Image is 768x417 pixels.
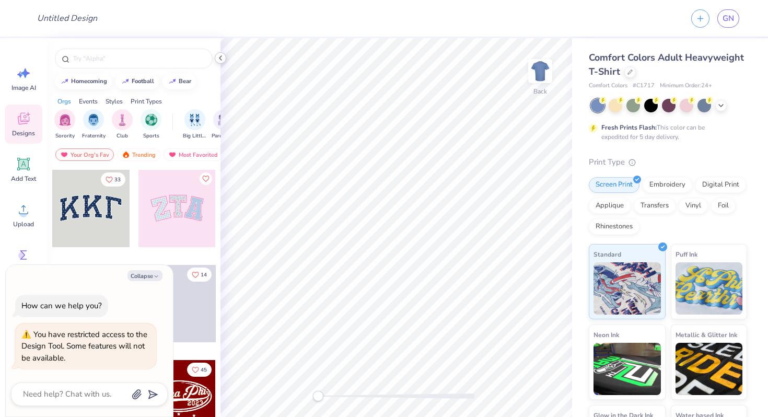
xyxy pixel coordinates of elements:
[61,78,69,85] img: trend_line.gif
[187,268,212,282] button: Like
[145,114,157,126] img: Sports Image
[112,109,133,140] div: filter for Club
[589,156,747,168] div: Print Type
[676,343,743,395] img: Metallic & Glitter Ink
[187,363,212,377] button: Like
[168,151,177,158] img: most_fav.gif
[57,97,71,106] div: Orgs
[11,84,36,92] span: Image AI
[127,270,162,281] button: Collapse
[168,78,177,85] img: trend_line.gif
[589,177,639,193] div: Screen Print
[633,82,655,90] span: # C1717
[218,114,230,126] img: Parent's Weekend Image
[117,148,160,161] div: Trending
[212,109,236,140] div: filter for Parent's Weekend
[115,74,159,89] button: football
[59,114,71,126] img: Sorority Image
[179,78,191,84] div: bear
[723,13,734,25] span: GN
[12,129,35,137] span: Designs
[106,97,123,106] div: Styles
[11,175,36,183] span: Add Text
[141,109,161,140] div: filter for Sports
[313,391,323,401] div: Accessibility label
[589,82,627,90] span: Comfort Colors
[594,262,661,315] img: Standard
[71,78,107,84] div: homecoming
[183,132,207,140] span: Big Little Reveal
[589,51,744,78] span: Comfort Colors Adult Heavyweight T-Shirt
[589,219,639,235] div: Rhinestones
[141,109,161,140] button: filter button
[643,177,692,193] div: Embroidery
[164,148,223,161] div: Most Favorited
[679,198,708,214] div: Vinyl
[54,109,75,140] div: filter for Sorority
[660,82,712,90] span: Minimum Order: 24 +
[183,109,207,140] div: filter for Big Little Reveal
[201,367,207,373] span: 45
[29,8,106,29] input: Untitled Design
[82,109,106,140] div: filter for Fraternity
[21,300,102,311] div: How can we help you?
[143,132,159,140] span: Sports
[55,132,75,140] span: Sorority
[82,109,106,140] button: filter button
[601,123,657,132] strong: Fresh Prints Flash:
[54,109,75,140] button: filter button
[21,329,147,363] div: You have restricted access to the Design Tool. Some features will not be available.
[114,177,121,182] span: 33
[189,114,201,126] img: Big Little Reveal Image
[117,114,128,126] img: Club Image
[212,132,236,140] span: Parent's Weekend
[13,220,34,228] span: Upload
[533,87,547,96] div: Back
[183,109,207,140] button: filter button
[162,74,196,89] button: bear
[132,78,154,84] div: football
[594,329,619,340] span: Neon Ink
[200,172,212,185] button: Like
[634,198,676,214] div: Transfers
[212,109,236,140] button: filter button
[201,272,207,277] span: 14
[55,148,114,161] div: Your Org's Fav
[695,177,746,193] div: Digital Print
[121,78,130,85] img: trend_line.gif
[589,198,631,214] div: Applique
[112,109,133,140] button: filter button
[676,249,697,260] span: Puff Ink
[711,198,736,214] div: Foil
[601,123,730,142] div: This color can be expedited for 5 day delivery.
[88,114,99,126] img: Fraternity Image
[72,53,206,64] input: Try "Alpha"
[676,262,743,315] img: Puff Ink
[717,9,739,28] a: GN
[676,329,737,340] span: Metallic & Glitter Ink
[594,249,621,260] span: Standard
[530,61,551,82] img: Back
[101,172,125,187] button: Like
[131,97,162,106] div: Print Types
[122,151,130,158] img: trending.gif
[60,151,68,158] img: most_fav.gif
[117,132,128,140] span: Club
[79,97,98,106] div: Events
[594,343,661,395] img: Neon Ink
[82,132,106,140] span: Fraternity
[55,74,112,89] button: homecoming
